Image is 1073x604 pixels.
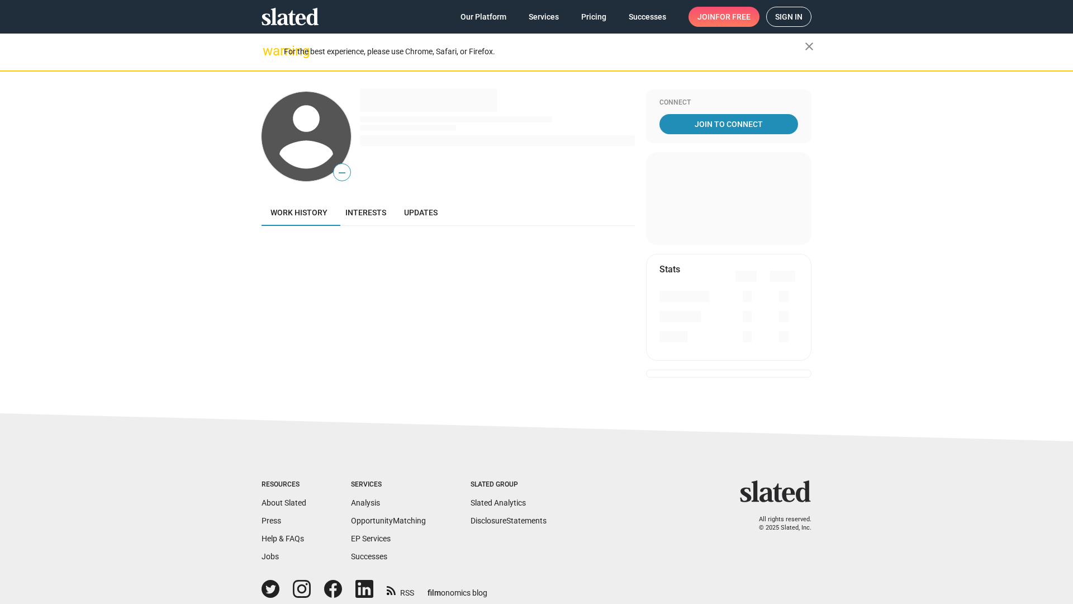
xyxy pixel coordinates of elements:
a: Joinfor free [689,7,759,27]
a: Successes [620,7,675,27]
span: — [334,166,350,180]
a: Sign in [766,7,811,27]
span: Interests [345,208,386,217]
a: Work history [262,199,336,226]
span: Join To Connect [662,114,796,134]
div: For the best experience, please use Chrome, Safari, or Firefox. [284,44,805,59]
p: All rights reserved. © 2025 Slated, Inc. [747,516,811,532]
div: Connect [659,98,798,107]
span: Work history [270,208,327,217]
a: Analysis [351,498,380,507]
span: Pricing [581,7,606,27]
a: Press [262,516,281,525]
mat-icon: close [803,40,816,53]
span: Updates [404,208,438,217]
a: Services [520,7,568,27]
mat-card-title: Stats [659,263,680,275]
mat-icon: warning [263,44,276,58]
a: DisclosureStatements [471,516,547,525]
span: Successes [629,7,666,27]
span: film [428,588,441,597]
a: RSS [387,581,414,598]
a: EP Services [351,534,391,543]
a: Successes [351,552,387,561]
a: Jobs [262,552,279,561]
a: Updates [395,199,447,226]
div: Services [351,480,426,489]
a: Our Platform [452,7,515,27]
span: Sign in [775,7,803,26]
div: Resources [262,480,306,489]
a: About Slated [262,498,306,507]
a: Help & FAQs [262,534,304,543]
span: Our Platform [460,7,506,27]
a: OpportunityMatching [351,516,426,525]
a: Slated Analytics [471,498,526,507]
span: Services [529,7,559,27]
a: filmonomics blog [428,579,487,598]
span: for free [715,7,751,27]
a: Pricing [572,7,615,27]
a: Join To Connect [659,114,798,134]
a: Interests [336,199,395,226]
span: Join [697,7,751,27]
div: Slated Group [471,480,547,489]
